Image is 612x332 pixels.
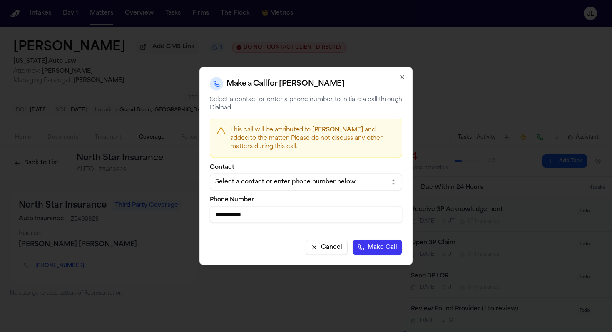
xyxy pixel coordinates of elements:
label: Contact [210,165,402,171]
button: Cancel [306,240,348,255]
p: This call will be attributed to and added to the matter. Please do not discuss any other matters ... [230,126,395,151]
div: Select a contact or enter phone number below [215,178,383,186]
h2: Make a Call for [PERSON_NAME] [226,78,344,90]
label: Phone Number [210,197,402,203]
p: Select a contact or enter a phone number to initiate a call through Dialpad. [210,96,402,112]
button: Make Call [353,240,402,255]
span: [PERSON_NAME] [312,127,363,133]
